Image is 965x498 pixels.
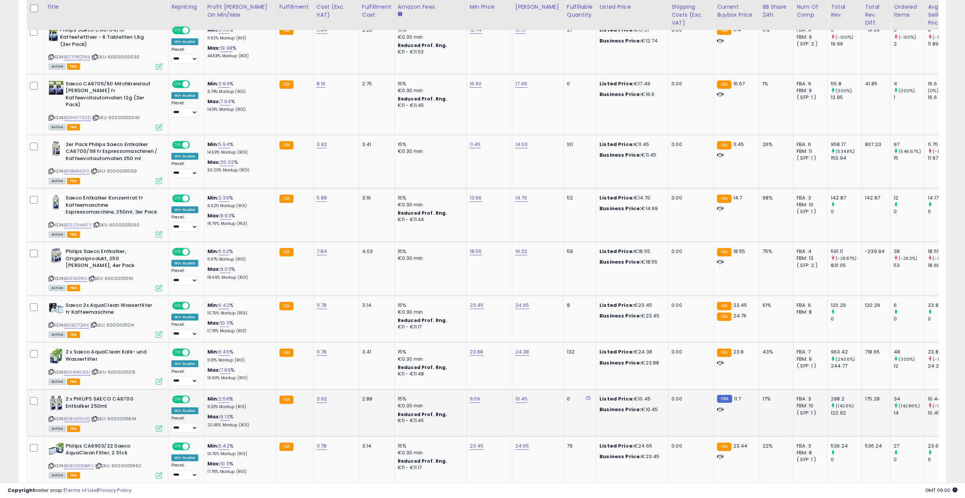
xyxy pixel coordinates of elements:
b: Max: [207,159,221,166]
a: 18.55 [470,248,482,255]
a: 15.51 [515,26,526,34]
div: €17.49 [599,80,662,87]
a: 14.03 [515,141,528,148]
img: 419fOC0BDLL._SL40_.jpg [49,248,64,263]
div: Win BuyBox [171,92,198,99]
div: 1% [763,80,788,87]
div: FBM: 13 [797,255,822,262]
div: 2.75 [362,80,389,87]
div: FBM: 9 [797,87,822,94]
div: % [207,27,270,41]
span: All listings currently available for purchase on Amazon [49,124,66,130]
b: Listed Price: [599,141,634,148]
div: 3.41 [362,141,389,148]
div: % [207,195,270,209]
div: Num of Comp. [797,3,824,19]
div: FBA: 9 [797,80,822,87]
b: Reduced Prof. Rng. [398,210,447,216]
div: €14.70 [599,195,662,201]
div: 41.85 [865,80,885,87]
div: 75% [763,248,788,255]
div: Listed Price [599,3,665,11]
small: (534.8%) [836,148,855,154]
div: Preset: [171,47,198,64]
span: | SKU: 60000011060 [93,222,140,228]
div: ( SFP: 2 ) [797,41,822,47]
b: Min: [207,248,219,255]
span: OFF [189,27,201,34]
a: 3.94 [218,80,229,88]
small: FBA [279,302,293,310]
div: 52 [567,195,590,201]
div: 59 [567,248,590,255]
b: Max: [207,212,221,219]
div: 0.00 [672,27,708,33]
b: Min: [207,26,219,33]
div: 0 [567,80,590,87]
div: €11.45 [599,141,662,148]
a: 24.65 [515,442,529,450]
div: ASIN: [49,141,162,183]
div: 26% [763,141,788,148]
div: €0.30 min [398,201,461,208]
a: 3.39 [218,194,229,202]
div: % [207,212,270,226]
div: ASIN: [49,195,162,237]
b: Listed Price: [599,194,634,201]
div: €0.30 min [398,34,461,41]
a: Terms of Use [65,487,97,494]
div: Shipping Costs (Exc. VAT) [672,3,711,27]
a: 5.94 [218,141,229,148]
div: 19.99 [831,41,861,47]
p: 44.58% Markup (ROI) [207,53,270,59]
div: Fulfillment [279,3,310,11]
b: Philips Saeco CA6704/10 Kaffeefettlser - 6 Tabletten 1,6g (2er Pack) [60,27,152,50]
div: 38 [894,248,924,255]
a: 9.13 [220,413,229,421]
div: ( SFP: 1 ) [797,155,822,162]
p: 14.59% Markup (ROI) [207,150,270,155]
img: 312tF2qPWoL._SL40_.jpg [49,195,64,210]
div: ASIN: [49,80,162,130]
div: 0 [831,208,861,215]
div: 4.03 [362,248,389,255]
a: 11.78 [317,442,327,450]
small: FBA [717,248,731,256]
b: Max: [207,44,221,52]
div: FBA: 4 [797,248,822,255]
div: FBA: 9 [797,27,822,33]
div: 0.00 [672,195,708,201]
div: €11.45 [599,152,662,159]
div: 16.6 [928,94,959,101]
p: 6.74% Markup (ROI) [207,89,270,94]
span: 11.45 [733,141,744,148]
a: 10.45 [515,395,528,403]
small: (-28.87%) [836,255,857,261]
small: Amazon Fees. [398,11,402,18]
p: 6.62% Markup (ROI) [207,203,270,209]
p: 18.76% Markup (ROI) [207,221,270,226]
div: FBA: 6 [797,141,822,148]
p: 18.69% Markup (ROI) [207,275,270,280]
small: FBA [717,27,731,35]
div: €11 - €11.44 [398,217,461,223]
div: 15% [398,27,461,33]
a: 13.66 [470,194,482,202]
img: 413iG3RRYcL._SL40_.jpg [49,443,64,455]
div: FBA: 3 [797,195,822,201]
a: 8.93 [220,212,231,220]
b: Min: [207,141,219,148]
span: FBA [67,285,80,291]
div: Cost (Exc. VAT) [317,3,356,19]
small: (-28.3%) [899,255,917,261]
span: FBA [67,124,80,130]
div: ( SFP: 2 ) [797,262,822,269]
a: 19.32 [515,248,527,255]
span: OFF [189,249,201,255]
span: OFF [189,195,201,202]
div: FBM: 11 [797,148,822,155]
small: (-1.84%) [933,148,950,154]
a: B01IBZ7QWK [64,322,89,328]
div: 11.75 [928,141,959,148]
div: €15.51 [599,27,662,33]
